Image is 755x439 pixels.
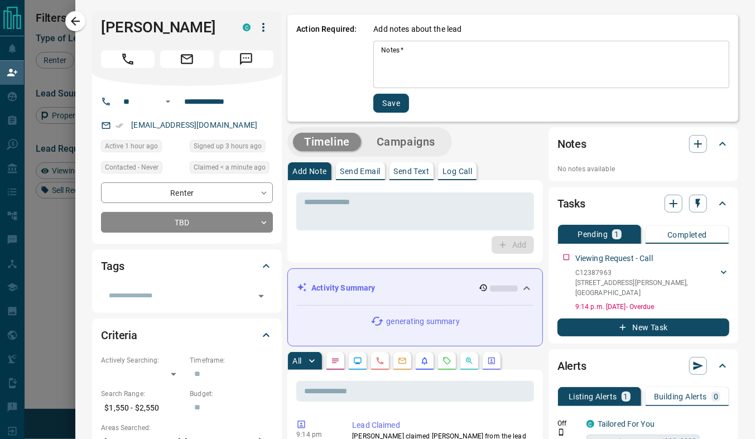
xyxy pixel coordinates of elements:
span: Email [160,50,214,68]
p: 1 [624,393,628,401]
span: Active 1 hour ago [105,141,158,152]
h2: Notes [557,135,586,153]
svg: Listing Alerts [420,356,429,365]
p: Listing Alerts [569,393,617,401]
svg: Notes [331,356,340,365]
svg: Lead Browsing Activity [353,356,362,365]
p: 9:14 p.m. [DATE] - Overdue [575,302,729,312]
p: 0 [714,393,718,401]
div: Alerts [557,353,729,379]
div: Criteria [101,322,273,349]
button: Open [161,95,175,108]
h2: Alerts [557,357,586,375]
button: Campaigns [366,133,446,151]
svg: Agent Actions [487,356,496,365]
p: C12387963 [575,268,718,278]
div: condos.ca [243,23,251,31]
p: Send Text [394,167,430,175]
div: C12387963[STREET_ADDRESS][PERSON_NAME],[GEOGRAPHIC_DATA] [575,266,729,300]
button: Save [373,94,409,113]
p: Pending [578,230,608,238]
p: 1 [614,230,619,238]
div: Tasks [557,190,729,217]
svg: Opportunities [465,356,474,365]
svg: Emails [398,356,407,365]
p: generating summary [386,316,459,327]
h2: Tags [101,257,124,275]
p: No notes available [557,164,729,174]
h2: Tasks [557,195,585,213]
p: Search Range: [101,389,184,399]
button: New Task [557,319,729,336]
p: Viewing Request - Call [575,253,653,264]
svg: Email Verified [116,122,123,129]
span: Contacted - Never [105,162,158,173]
svg: Requests [443,356,451,365]
p: All [292,357,301,365]
div: Tags [101,253,273,279]
a: [EMAIL_ADDRESS][DOMAIN_NAME] [131,120,257,129]
p: Send Email [340,167,381,175]
div: TBD [101,212,273,233]
div: Mon Sep 15 2025 [101,140,184,156]
span: Message [219,50,273,68]
p: Activity Summary [311,282,375,294]
span: Signed up 3 hours ago [194,141,262,152]
div: Notes [557,131,729,157]
span: Claimed < a minute ago [194,162,266,173]
div: Activity Summary [297,278,533,298]
h2: Criteria [101,326,137,344]
p: Budget: [190,389,273,399]
p: $1,550 - $2,550 [101,399,184,417]
svg: Push Notification Only [557,428,565,436]
div: Mon Sep 15 2025 [190,161,273,177]
p: Add Note [292,167,326,175]
p: [STREET_ADDRESS][PERSON_NAME] , [GEOGRAPHIC_DATA] [575,278,718,298]
p: Actively Searching: [101,355,184,365]
div: Mon Sep 15 2025 [190,140,273,156]
p: Completed [667,231,707,239]
p: Action Required: [296,23,357,113]
p: 9:14 pm [296,431,335,438]
p: Areas Searched: [101,423,273,433]
p: Log Call [443,167,472,175]
p: Add notes about the lead [373,23,461,35]
a: Tailored For You [598,419,655,428]
span: Call [101,50,155,68]
p: Building Alerts [654,393,707,401]
button: Timeline [293,133,361,151]
p: Lead Claimed [352,419,530,431]
p: Off [557,418,580,428]
svg: Calls [376,356,384,365]
div: condos.ca [586,420,594,428]
h1: [PERSON_NAME] [101,18,226,36]
p: Timeframe: [190,355,273,365]
button: Open [253,288,269,304]
div: Renter [101,182,273,203]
